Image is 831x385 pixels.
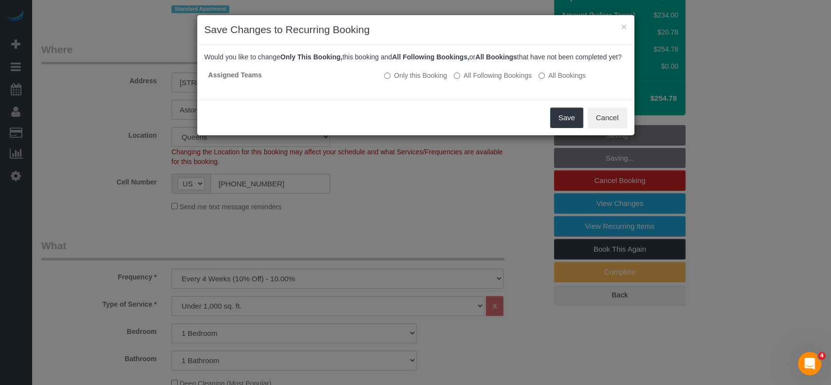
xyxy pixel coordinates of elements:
b: All Bookings [475,53,517,61]
button: × [621,21,627,32]
label: All bookings that have not been completed yet will be changed. [538,71,586,80]
label: All other bookings in the series will remain the same. [384,71,447,80]
b: All Following Bookings, [392,53,469,61]
iframe: Intercom live chat [798,352,821,375]
strong: Assigned Teams [208,71,262,79]
p: Would you like to change this booking and or that have not been completed yet? [204,52,627,62]
span: 4 [818,352,826,360]
input: Only this Booking [384,73,390,79]
button: Save [550,108,583,128]
input: All Bookings [538,73,545,79]
input: All Following Bookings [454,73,460,79]
b: Only This Booking, [280,53,343,61]
h3: Save Changes to Recurring Booking [204,22,627,37]
button: Cancel [588,108,627,128]
label: This and all the bookings after it will be changed. [454,71,532,80]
